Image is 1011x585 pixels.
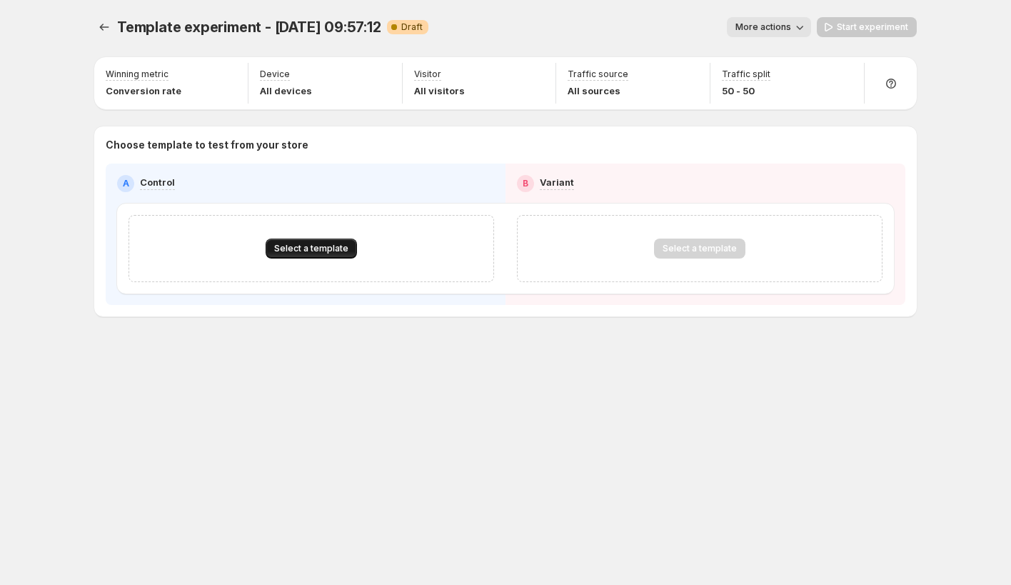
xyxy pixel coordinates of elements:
p: Conversion rate [106,84,181,98]
span: Draft [401,21,423,33]
span: More actions [735,21,791,33]
p: Traffic source [568,69,628,80]
h2: A [123,178,129,189]
button: More actions [727,17,811,37]
p: Visitor [414,69,441,80]
h2: B [523,178,528,189]
p: All visitors [414,84,465,98]
p: 50 - 50 [722,84,770,98]
span: Select a template [274,243,348,254]
p: All sources [568,84,628,98]
p: Variant [540,175,574,189]
p: Control [140,175,175,189]
button: Experiments [94,17,114,37]
span: Template experiment - [DATE] 09:57:12 [117,19,381,36]
button: Select a template [266,239,357,259]
p: Winning metric [106,69,168,80]
p: Choose template to test from your store [106,138,905,152]
p: Traffic split [722,69,770,80]
p: All devices [260,84,312,98]
p: Device [260,69,290,80]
